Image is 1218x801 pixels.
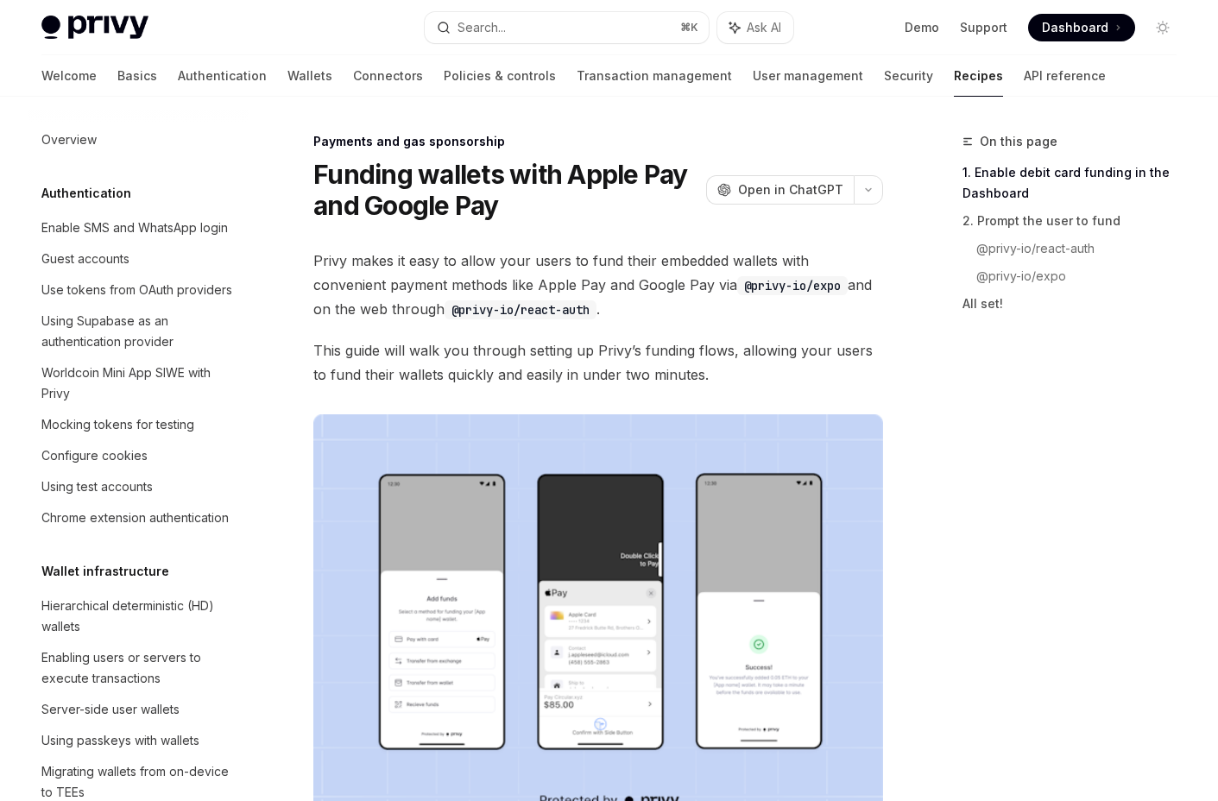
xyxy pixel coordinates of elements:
[458,17,506,38] div: Search...
[884,55,933,97] a: Security
[962,159,1190,207] a: 1. Enable debit card funding in the Dashboard
[1024,55,1106,97] a: API reference
[41,249,129,269] div: Guest accounts
[41,363,238,404] div: Worldcoin Mini App SIWE with Privy
[178,55,267,97] a: Authentication
[28,725,249,756] a: Using passkeys with wallets
[28,502,249,533] a: Chrome extension authentication
[1042,19,1108,36] span: Dashboard
[41,476,153,497] div: Using test accounts
[41,414,194,435] div: Mocking tokens for testing
[41,445,148,466] div: Configure cookies
[313,133,883,150] div: Payments and gas sponsorship
[680,21,698,35] span: ⌘ K
[28,243,249,274] a: Guest accounts
[41,218,228,238] div: Enable SMS and WhatsApp login
[976,235,1190,262] a: @privy-io/react-auth
[28,306,249,357] a: Using Supabase as an authentication provider
[444,55,556,97] a: Policies & controls
[962,290,1190,318] a: All set!
[976,262,1190,290] a: @privy-io/expo
[28,409,249,440] a: Mocking tokens for testing
[28,357,249,409] a: Worldcoin Mini App SIWE with Privy
[41,16,148,40] img: light logo
[28,642,249,694] a: Enabling users or servers to execute transactions
[41,508,229,528] div: Chrome extension authentication
[41,730,199,751] div: Using passkeys with wallets
[41,561,169,582] h5: Wallet infrastructure
[717,12,793,43] button: Ask AI
[28,471,249,502] a: Using test accounts
[28,440,249,471] a: Configure cookies
[41,596,238,637] div: Hierarchical deterministic (HD) wallets
[117,55,157,97] a: Basics
[28,694,249,725] a: Server-side user wallets
[738,181,843,199] span: Open in ChatGPT
[41,311,238,352] div: Using Supabase as an authentication provider
[41,129,97,150] div: Overview
[706,175,854,205] button: Open in ChatGPT
[747,19,781,36] span: Ask AI
[28,124,249,155] a: Overview
[353,55,423,97] a: Connectors
[954,55,1003,97] a: Recipes
[41,280,232,300] div: Use tokens from OAuth providers
[425,12,710,43] button: Search...⌘K
[1028,14,1135,41] a: Dashboard
[960,19,1007,36] a: Support
[445,300,596,319] code: @privy-io/react-auth
[980,131,1057,152] span: On this page
[753,55,863,97] a: User management
[313,159,699,221] h1: Funding wallets with Apple Pay and Google Pay
[962,207,1190,235] a: 2. Prompt the user to fund
[737,276,848,295] code: @privy-io/expo
[28,274,249,306] a: Use tokens from OAuth providers
[28,590,249,642] a: Hierarchical deterministic (HD) wallets
[577,55,732,97] a: Transaction management
[41,55,97,97] a: Welcome
[41,647,238,689] div: Enabling users or servers to execute transactions
[287,55,332,97] a: Wallets
[28,212,249,243] a: Enable SMS and WhatsApp login
[41,183,131,204] h5: Authentication
[313,338,883,387] span: This guide will walk you through setting up Privy’s funding flows, allowing your users to fund th...
[905,19,939,36] a: Demo
[41,699,180,720] div: Server-side user wallets
[313,249,883,321] span: Privy makes it easy to allow your users to fund their embedded wallets with convenient payment me...
[1149,14,1177,41] button: Toggle dark mode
